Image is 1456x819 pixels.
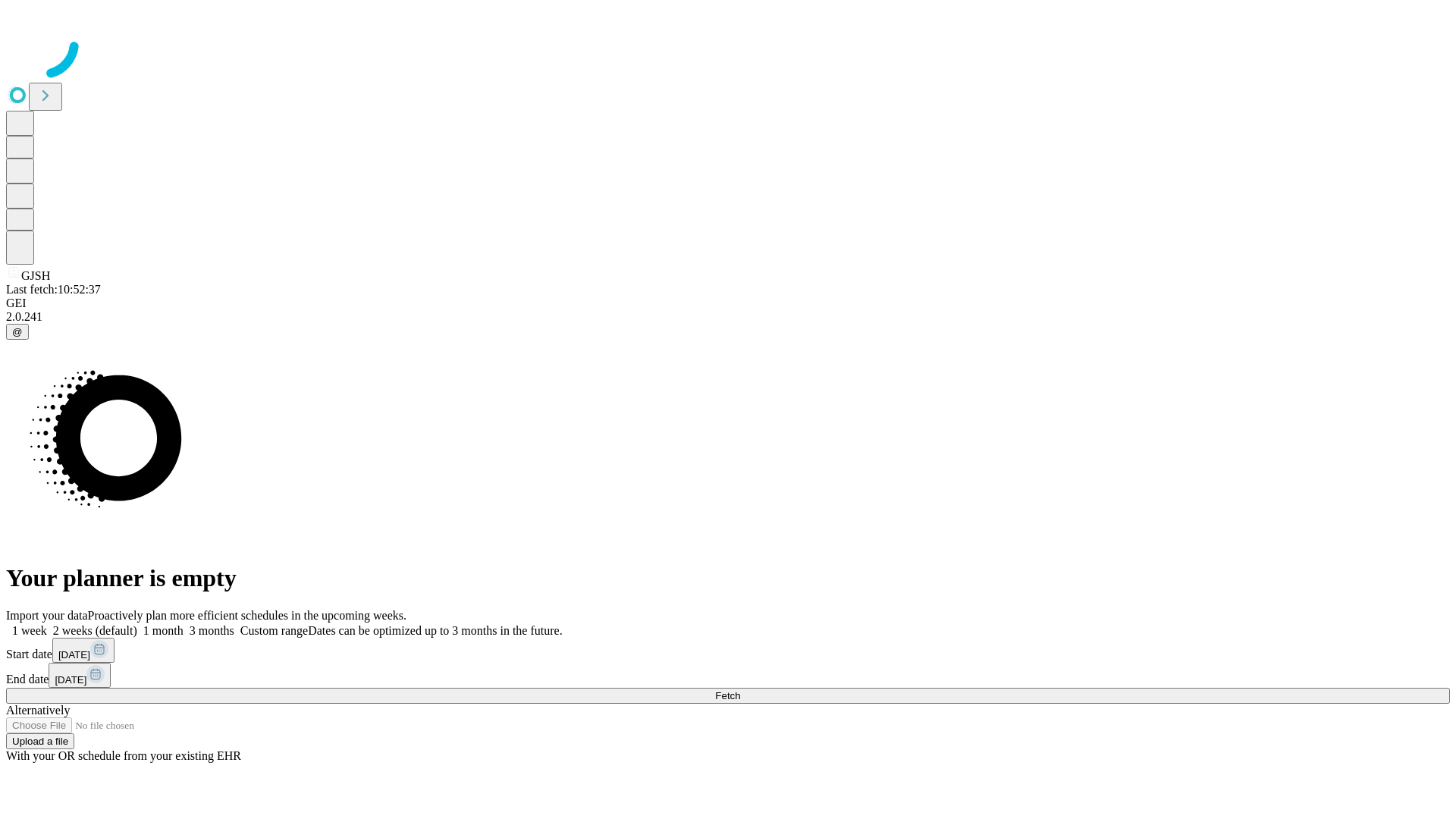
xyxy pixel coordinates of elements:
[6,704,70,717] span: Alternatively
[58,649,90,661] span: [DATE]
[6,638,1450,663] div: Start date
[190,624,234,637] span: 3 months
[6,663,1450,688] div: End date
[308,624,562,637] span: Dates can be optimized up to 3 months in the future.
[143,624,184,637] span: 1 month
[49,663,111,688] button: [DATE]
[12,624,47,637] span: 1 week
[6,749,241,762] span: With your OR schedule from your existing EHR
[88,609,406,622] span: Proactively plan more efficient schedules in the upcoming weeks.
[55,674,86,686] span: [DATE]
[240,624,308,637] span: Custom range
[21,269,50,282] span: GJSH
[6,297,1450,310] div: GEI
[53,624,137,637] span: 2 weeks (default)
[6,609,88,622] span: Import your data
[52,638,115,663] button: [DATE]
[6,283,101,296] span: Last fetch: 10:52:37
[6,733,74,749] button: Upload a file
[12,326,23,337] span: @
[6,310,1450,324] div: 2.0.241
[6,688,1450,704] button: Fetch
[6,564,1450,592] h1: Your planner is empty
[6,324,29,340] button: @
[715,690,740,701] span: Fetch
